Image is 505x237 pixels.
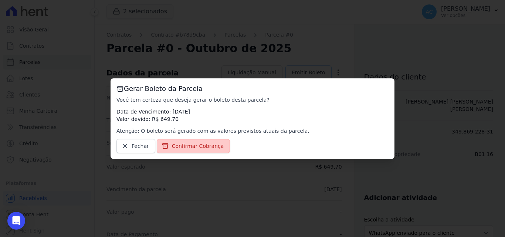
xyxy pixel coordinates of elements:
div: Open Intercom Messenger [7,212,25,230]
h3: Gerar Boleto da Parcela [116,84,389,93]
span: Fechar [132,142,149,150]
p: Atenção: O boleto será gerado com as valores previstos atuais da parcela. [116,127,389,135]
span: Confirmar Cobrança [172,142,224,150]
a: Confirmar Cobrança [157,139,230,153]
p: Você tem certeza que deseja gerar o boleto desta parcela? [116,96,389,104]
p: Data de Vencimento: [DATE] Valor devido: R$ 649,70 [116,108,389,123]
a: Fechar [116,139,155,153]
